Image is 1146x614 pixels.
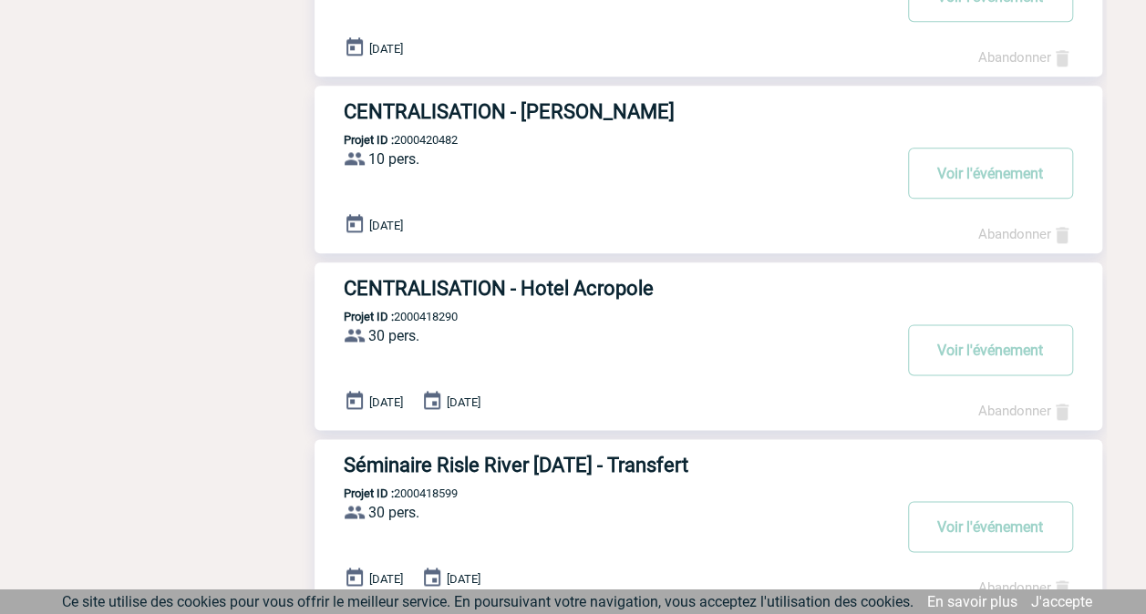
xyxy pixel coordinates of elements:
[978,579,1073,596] a: Abandonner
[447,572,480,586] span: [DATE]
[978,226,1073,242] a: Abandonner
[368,150,419,168] span: 10 pers.
[368,504,419,521] span: 30 pers.
[315,133,458,147] p: 2000420482
[927,593,1017,610] a: En savoir plus
[344,133,394,147] b: Projet ID :
[1031,593,1092,610] a: J'accepte
[978,403,1073,419] a: Abandonner
[315,454,1102,476] a: Séminaire Risle River [DATE] - Transfert
[315,310,458,323] p: 2000418290
[369,219,403,232] span: [DATE]
[315,277,1102,300] a: CENTRALISATION - Hotel Acropole
[369,395,403,409] span: [DATE]
[978,49,1073,66] a: Abandonner
[344,277,891,300] h3: CENTRALISATION - Hotel Acropole
[315,100,1102,123] a: CENTRALISATION - [PERSON_NAME]
[344,100,891,123] h3: CENTRALISATION - [PERSON_NAME]
[368,327,419,344] span: 30 pers.
[344,486,394,500] b: Projet ID :
[908,501,1073,552] button: Voir l'événement
[62,593,914,610] span: Ce site utilise des cookies pour vous offrir le meilleur service. En poursuivant votre navigation...
[369,42,403,56] span: [DATE]
[344,310,394,323] b: Projet ID :
[908,324,1073,375] button: Voir l'événement
[908,148,1073,199] button: Voir l'événement
[369,572,403,586] span: [DATE]
[315,486,458,500] p: 2000418599
[344,454,891,476] h3: Séminaire Risle River [DATE] - Transfert
[447,395,480,409] span: [DATE]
